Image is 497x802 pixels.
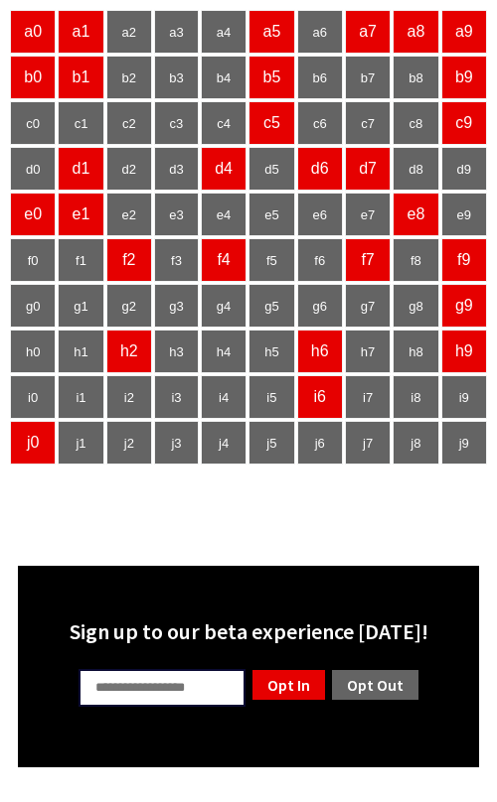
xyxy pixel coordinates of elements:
[10,147,56,191] td: d0
[297,421,343,465] td: j6
[248,10,294,54] td: a5
[393,284,438,328] td: g8
[297,330,343,373] td: h6
[297,375,343,419] td: i6
[58,193,103,236] td: e1
[154,238,199,282] td: f3
[393,10,438,54] td: a8
[201,330,247,373] td: h4
[248,284,294,328] td: g5
[345,330,391,373] td: h7
[441,238,487,282] td: f9
[201,193,247,236] td: e4
[441,147,487,191] td: d9
[58,284,103,328] td: g1
[248,238,294,282] td: f5
[10,238,56,282] td: f0
[154,10,199,54] td: a3
[345,147,391,191] td: d7
[201,375,247,419] td: i4
[248,193,294,236] td: e5
[297,101,343,145] td: c6
[10,284,56,328] td: g0
[58,330,103,373] td: h1
[58,375,103,419] td: i1
[201,10,247,54] td: a4
[248,147,294,191] td: d5
[106,56,152,99] td: b2
[106,10,152,54] td: a2
[10,421,56,465] td: j0
[441,193,487,236] td: e9
[58,147,103,191] td: d1
[297,193,343,236] td: e6
[345,238,391,282] td: f7
[441,56,487,99] td: b9
[393,238,438,282] td: f8
[58,10,103,54] td: a1
[201,101,247,145] td: c4
[250,668,327,702] a: Opt In
[106,421,152,465] td: j2
[248,101,294,145] td: c5
[58,238,103,282] td: f1
[345,10,391,54] td: a7
[248,375,294,419] td: i5
[297,284,343,328] td: g6
[441,10,487,54] td: a9
[393,330,438,373] td: h8
[330,668,420,702] a: Opt Out
[10,193,56,236] td: e0
[441,375,487,419] td: i9
[201,421,247,465] td: j4
[154,193,199,236] td: e3
[58,56,103,99] td: b1
[248,56,294,99] td: b5
[106,147,152,191] td: d2
[248,330,294,373] td: h5
[201,284,247,328] td: g4
[393,375,438,419] td: i8
[393,101,438,145] td: c8
[297,238,343,282] td: f6
[393,56,438,99] td: b8
[154,330,199,373] td: h3
[297,56,343,99] td: b6
[10,330,56,373] td: h0
[248,421,294,465] td: j5
[30,617,467,645] div: Sign up to our beta experience [DATE]!
[10,56,56,99] td: b0
[441,101,487,145] td: c9
[345,193,391,236] td: e7
[10,10,56,54] td: a0
[297,10,343,54] td: a6
[154,375,199,419] td: i3
[441,330,487,373] td: h9
[345,101,391,145] td: c7
[345,56,391,99] td: b7
[10,375,56,419] td: i0
[201,147,247,191] td: d4
[393,193,438,236] td: e8
[345,375,391,419] td: i7
[106,284,152,328] td: g2
[154,147,199,191] td: d3
[345,284,391,328] td: g7
[58,101,103,145] td: c1
[106,101,152,145] td: c2
[441,421,487,465] td: j9
[10,101,56,145] td: c0
[154,56,199,99] td: b3
[106,193,152,236] td: e2
[201,56,247,99] td: b4
[441,284,487,328] td: g9
[106,238,152,282] td: f2
[58,421,103,465] td: j1
[154,284,199,328] td: g3
[393,421,438,465] td: j8
[345,421,391,465] td: j7
[201,238,247,282] td: f4
[154,101,199,145] td: c3
[106,330,152,373] td: h2
[154,421,199,465] td: j3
